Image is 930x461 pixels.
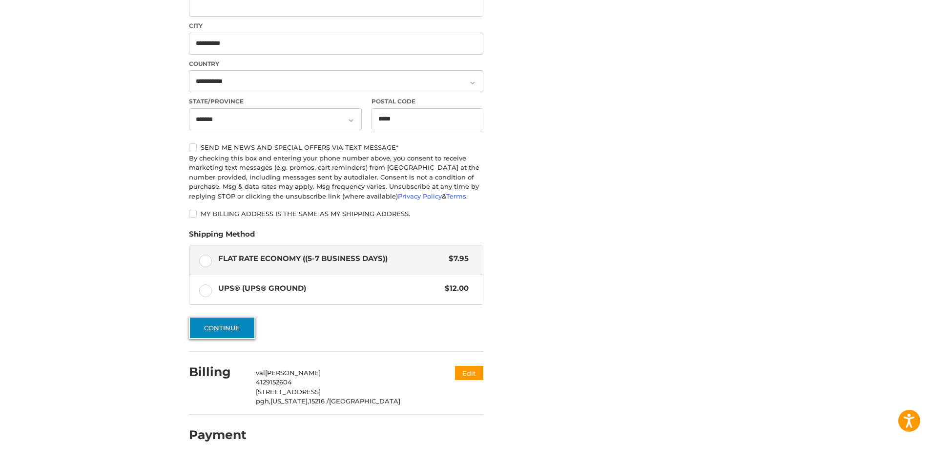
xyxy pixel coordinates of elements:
span: [US_STATE], [270,397,309,405]
label: Postal Code [372,97,484,106]
span: [PERSON_NAME] [265,369,321,377]
legend: Shipping Method [189,229,255,244]
a: Terms [446,192,466,200]
span: pgh, [256,397,270,405]
h2: Payment [189,427,247,442]
label: City [189,21,483,30]
button: Edit [455,366,483,380]
span: UPS® (UPS® Ground) [218,283,440,294]
span: $12.00 [440,283,469,294]
label: State/Province [189,97,362,106]
div: By checking this box and entering your phone number above, you consent to receive marketing text ... [189,154,483,201]
span: 4129152604 [256,378,292,386]
span: Flat Rate Economy ((5-7 Business Days)) [218,253,444,264]
label: Country [189,60,483,68]
label: Send me news and special offers via text message* [189,143,483,151]
span: 15216 / [309,397,329,405]
h2: Billing [189,364,246,380]
span: $7.95 [444,253,469,264]
a: Privacy Policy [398,192,442,200]
span: [GEOGRAPHIC_DATA] [329,397,400,405]
button: Continue [189,317,255,339]
span: [STREET_ADDRESS] [256,388,321,396]
label: My billing address is the same as my shipping address. [189,210,483,218]
span: val [256,369,265,377]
